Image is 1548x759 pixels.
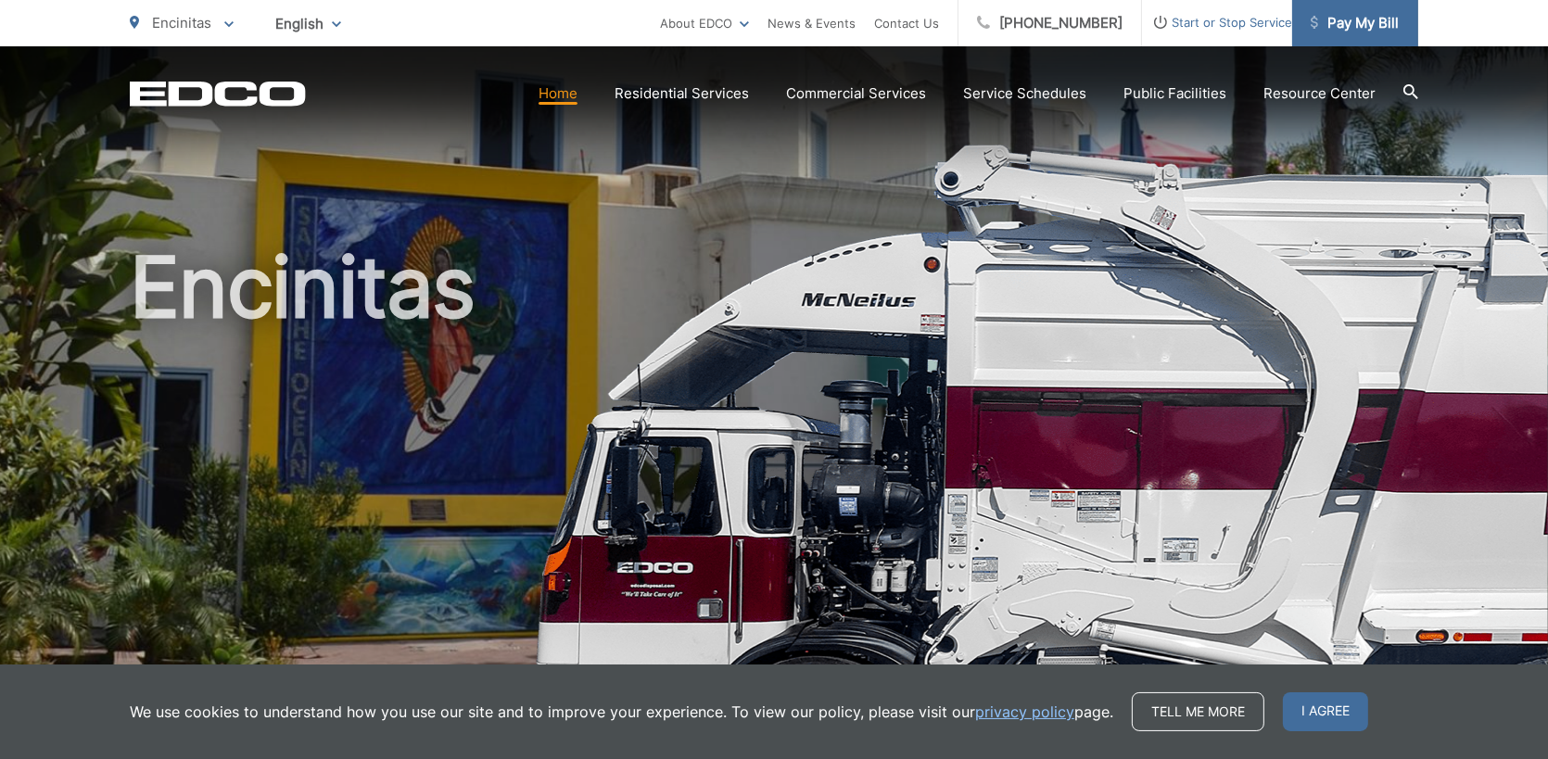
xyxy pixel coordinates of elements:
[1123,82,1226,105] a: Public Facilities
[786,82,926,105] a: Commercial Services
[1283,692,1368,731] span: I agree
[768,12,856,34] a: News & Events
[1132,692,1264,731] a: Tell me more
[975,701,1074,723] a: privacy policy
[615,82,749,105] a: Residential Services
[152,14,211,32] span: Encinitas
[130,81,306,107] a: EDCD logo. Return to the homepage.
[874,12,939,34] a: Contact Us
[539,82,577,105] a: Home
[1311,12,1399,34] span: Pay My Bill
[130,701,1113,723] p: We use cookies to understand how you use our site and to improve your experience. To view our pol...
[660,12,749,34] a: About EDCO
[1263,82,1376,105] a: Resource Center
[261,7,355,40] span: English
[963,82,1086,105] a: Service Schedules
